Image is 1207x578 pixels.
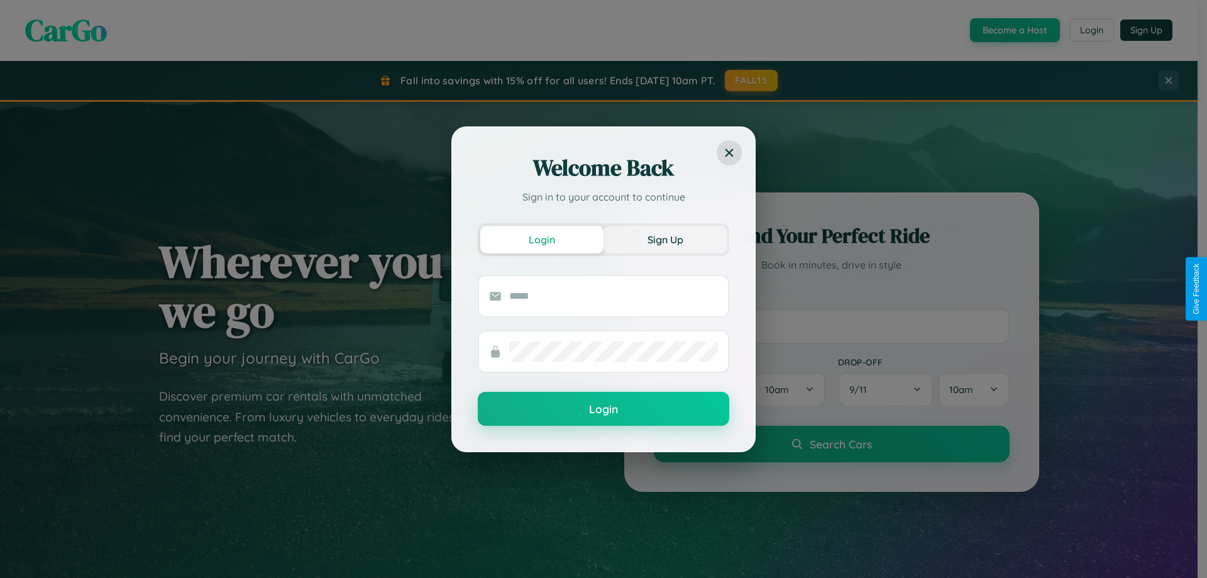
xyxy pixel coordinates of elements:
[478,153,729,183] h2: Welcome Back
[1192,264,1201,314] div: Give Feedback
[603,226,727,253] button: Sign Up
[480,226,603,253] button: Login
[478,189,729,204] p: Sign in to your account to continue
[478,392,729,426] button: Login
